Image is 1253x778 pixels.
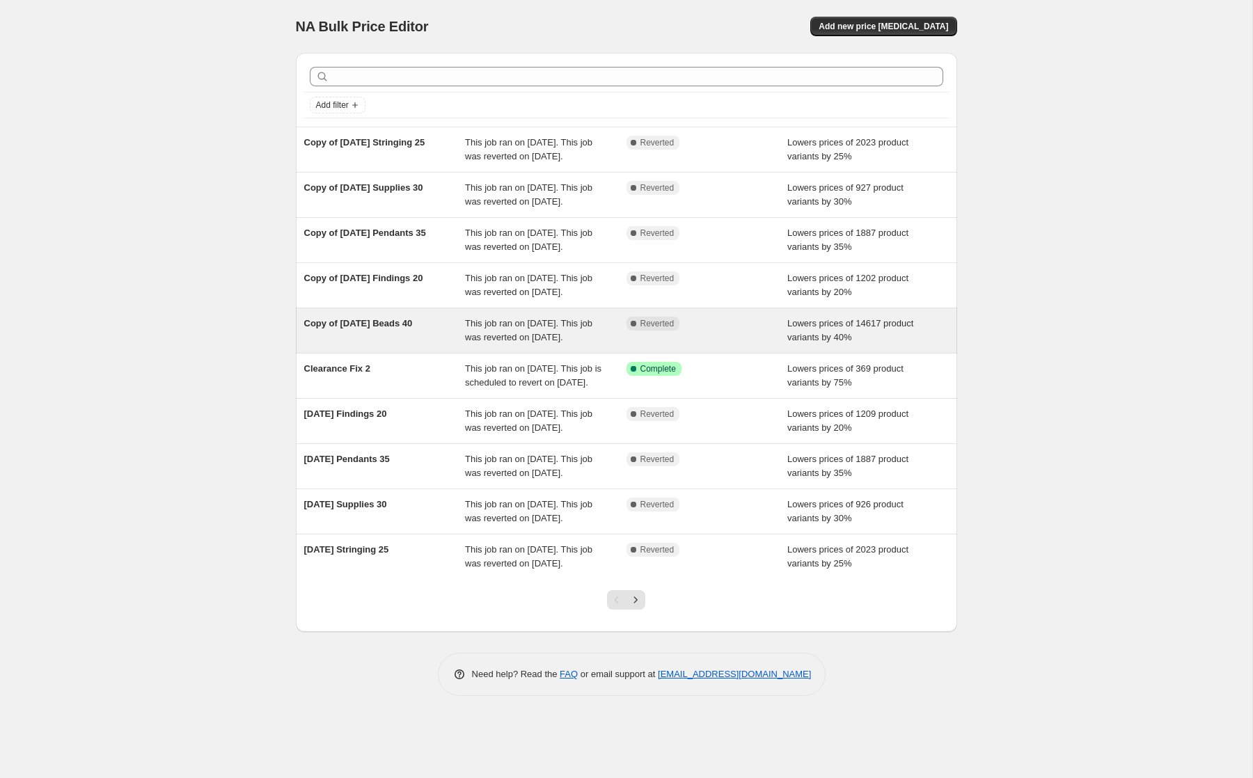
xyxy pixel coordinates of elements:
[304,273,423,283] span: Copy of [DATE] Findings 20
[304,499,387,509] span: [DATE] Supplies 30
[640,408,675,420] span: Reverted
[316,100,349,111] span: Add filter
[819,21,948,32] span: Add new price [MEDICAL_DATA]
[304,408,387,419] span: [DATE] Findings 20
[787,499,904,523] span: Lowers prices of 926 product variants by 30%
[465,228,592,252] span: This job ran on [DATE]. This job was reverted on [DATE].
[640,137,675,148] span: Reverted
[810,17,956,36] button: Add new price [MEDICAL_DATA]
[304,182,423,193] span: Copy of [DATE] Supplies 30
[640,318,675,329] span: Reverted
[310,97,365,113] button: Add filter
[578,669,658,679] span: or email support at
[640,273,675,284] span: Reverted
[626,590,645,610] button: Next
[304,454,390,464] span: [DATE] Pendants 35
[640,363,676,374] span: Complete
[465,137,592,161] span: This job ran on [DATE]. This job was reverted on [DATE].
[465,408,592,433] span: This job ran on [DATE]. This job was reverted on [DATE].
[787,182,904,207] span: Lowers prices of 927 product variants by 30%
[787,363,904,388] span: Lowers prices of 369 product variants by 75%
[787,137,908,161] span: Lowers prices of 2023 product variants by 25%
[465,454,592,478] span: This job ran on [DATE]. This job was reverted on [DATE].
[465,318,592,342] span: This job ran on [DATE]. This job was reverted on [DATE].
[296,19,429,34] span: NA Bulk Price Editor
[304,544,389,555] span: [DATE] Stringing 25
[640,182,675,193] span: Reverted
[787,228,908,252] span: Lowers prices of 1887 product variants by 35%
[465,273,592,297] span: This job ran on [DATE]. This job was reverted on [DATE].
[465,363,601,388] span: This job ran on [DATE]. This job is scheduled to revert on [DATE].
[304,137,425,148] span: Copy of [DATE] Stringing 25
[465,499,592,523] span: This job ran on [DATE]. This job was reverted on [DATE].
[640,544,675,555] span: Reverted
[304,363,370,374] span: Clearance Fix 2
[787,273,908,297] span: Lowers prices of 1202 product variants by 20%
[304,318,413,328] span: Copy of [DATE] Beads 40
[560,669,578,679] a: FAQ
[658,669,811,679] a: [EMAIL_ADDRESS][DOMAIN_NAME]
[787,318,913,342] span: Lowers prices of 14617 product variants by 40%
[787,544,908,569] span: Lowers prices of 2023 product variants by 25%
[787,454,908,478] span: Lowers prices of 1887 product variants by 35%
[465,182,592,207] span: This job ran on [DATE]. This job was reverted on [DATE].
[607,590,645,610] nav: Pagination
[465,544,592,569] span: This job ran on [DATE]. This job was reverted on [DATE].
[787,408,908,433] span: Lowers prices of 1209 product variants by 20%
[472,669,560,679] span: Need help? Read the
[640,228,675,239] span: Reverted
[640,454,675,465] span: Reverted
[640,499,675,510] span: Reverted
[304,228,426,238] span: Copy of [DATE] Pendants 35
